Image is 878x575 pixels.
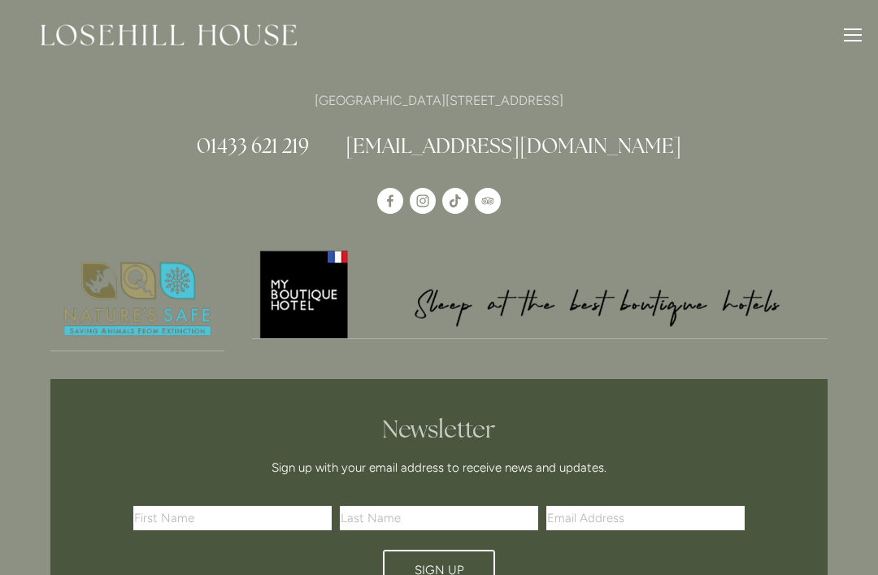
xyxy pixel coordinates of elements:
a: 01433 621 219 [197,133,309,159]
input: Last Name [340,506,538,530]
input: First Name [133,506,332,530]
img: Losehill House [41,24,297,46]
a: My Boutique Hotel - Logo [252,248,828,339]
a: TripAdvisor [475,188,501,214]
a: Instagram [410,188,436,214]
p: Sign up with your email address to receive news and updates. [139,458,739,477]
img: Nature's Safe - Logo [50,248,224,351]
p: [GEOGRAPHIC_DATA][STREET_ADDRESS] [50,89,828,111]
a: Nature's Safe - Logo [50,248,224,351]
a: TikTok [442,188,468,214]
input: Email Address [546,506,745,530]
a: [EMAIL_ADDRESS][DOMAIN_NAME] [346,133,681,159]
a: Losehill House Hotel & Spa [377,188,403,214]
h2: Newsletter [139,415,739,444]
img: My Boutique Hotel - Logo [252,248,828,338]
